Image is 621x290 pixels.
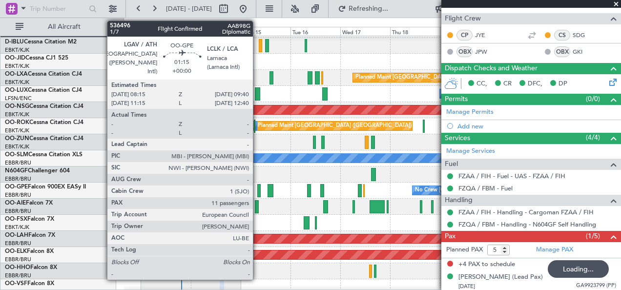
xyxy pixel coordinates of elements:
[457,122,616,130] div: Add new
[548,260,609,278] div: Loading...
[5,265,30,270] span: OO-HHO
[390,27,440,36] div: Thu 18
[5,136,29,142] span: OO-ZUN
[576,282,616,290] span: GA9923799 (PP)
[5,55,25,61] span: OO-JID
[458,184,513,192] a: FZQA / FBM - Fuel
[5,191,31,199] a: EBBR/BRU
[241,27,290,36] div: Mon 15
[5,207,31,215] a: EBBR/BRU
[5,224,29,231] a: EBKT/KJK
[415,183,579,198] div: No Crew [GEOGRAPHIC_DATA] ([GEOGRAPHIC_DATA] National)
[355,70,509,85] div: Planned Maint [GEOGRAPHIC_DATA] ([GEOGRAPHIC_DATA])
[5,200,53,206] a: OO-AIEFalcon 7X
[258,119,412,133] div: Planned Maint [GEOGRAPHIC_DATA] ([GEOGRAPHIC_DATA])
[5,159,31,166] a: EBBR/BRU
[11,19,106,35] button: All Aircraft
[5,184,86,190] a: OO-GPEFalcon 900EX EASy II
[536,245,573,255] a: Manage PAX
[476,79,487,89] span: CC,
[458,283,475,290] span: [DATE]
[503,79,512,89] span: CR
[445,195,473,206] span: Handling
[25,23,103,30] span: All Aircraft
[5,62,29,70] a: EBKT/KJK
[586,94,600,104] span: (0/0)
[440,27,490,36] div: Fri 19
[5,120,83,125] a: OO-ROKCessna Citation CJ4
[5,232,28,238] span: OO-LAH
[5,216,27,222] span: OO-FSX
[475,47,497,56] a: JPW
[5,256,31,263] a: EBBR/BRU
[446,107,494,117] a: Manage Permits
[5,152,28,158] span: OO-SLM
[5,104,29,109] span: OO-NSG
[5,168,70,174] a: N604GFChallenger 604
[5,104,83,109] a: OO-NSGCessna Citation CJ4
[340,27,390,36] div: Wed 17
[290,27,340,36] div: Tue 16
[5,79,29,86] a: EBKT/KJK
[458,260,515,269] span: +4 PAX to schedule
[475,31,497,40] a: JYE
[445,94,468,105] span: Permits
[528,79,542,89] span: DFC,
[30,1,86,16] input: Trip Number
[5,265,57,270] a: OO-HHOFalcon 8X
[5,281,54,287] a: OO-VSFFalcon 8X
[5,168,28,174] span: N604GF
[5,136,83,142] a: OO-ZUNCessna Citation CJ4
[458,208,594,216] a: FZAA / FIH - Handling - Cargoman FZAA / FIH
[5,46,29,54] a: EBKT/KJK
[5,71,82,77] a: OO-LXACessna Citation CJ4
[456,30,473,41] div: CP
[458,172,565,180] a: FZAA / FIH - Fuel - UAS - FZAA / FIH
[5,120,29,125] span: OO-ROK
[5,249,27,254] span: OO-ELK
[554,46,570,57] div: OBX
[573,31,595,40] a: SDG
[458,220,596,228] a: FZQA / FBM - Handling - N604GF Self Handling
[5,200,26,206] span: OO-AIE
[445,63,538,74] span: Dispatch Checks and Weather
[5,127,29,134] a: EBKT/KJK
[348,5,389,12] span: Refreshing...
[5,95,32,102] a: LFSN/ENC
[125,20,142,28] div: [DATE]
[5,87,28,93] span: OO-LUX
[5,216,54,222] a: OO-FSXFalcon 7X
[458,272,543,282] div: [PERSON_NAME] (Lead Pax)
[141,27,191,36] div: Sat 13
[446,245,483,255] label: Planned PAX
[445,13,481,24] span: Flight Crew
[166,4,212,13] span: [DATE] - [DATE]
[456,46,473,57] div: OBX
[5,55,68,61] a: OO-JIDCessna CJ1 525
[44,183,208,198] div: No Crew [GEOGRAPHIC_DATA] ([GEOGRAPHIC_DATA] National)
[5,175,31,183] a: EBBR/BRU
[554,30,570,41] div: CS
[5,240,31,247] a: EBBR/BRU
[5,39,24,45] span: D-IBLU
[5,71,28,77] span: OO-LXA
[333,1,392,17] button: Refreshing...
[5,272,31,279] a: EBBR/BRU
[586,231,600,241] span: (1/5)
[445,133,470,144] span: Services
[445,159,458,170] span: Fuel
[5,184,28,190] span: OO-GPE
[5,111,29,118] a: EBKT/KJK
[446,146,495,156] a: Manage Services
[559,79,567,89] span: DP
[5,281,27,287] span: OO-VSF
[5,249,54,254] a: OO-ELKFalcon 8X
[573,47,595,56] a: GKI
[5,152,83,158] a: OO-SLMCessna Citation XLS
[5,87,82,93] a: OO-LUXCessna Citation CJ4
[5,39,77,45] a: D-IBLUCessna Citation M2
[191,27,241,36] div: Sun 14
[5,143,29,150] a: EBKT/KJK
[5,232,55,238] a: OO-LAHFalcon 7X
[586,132,600,143] span: (4/4)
